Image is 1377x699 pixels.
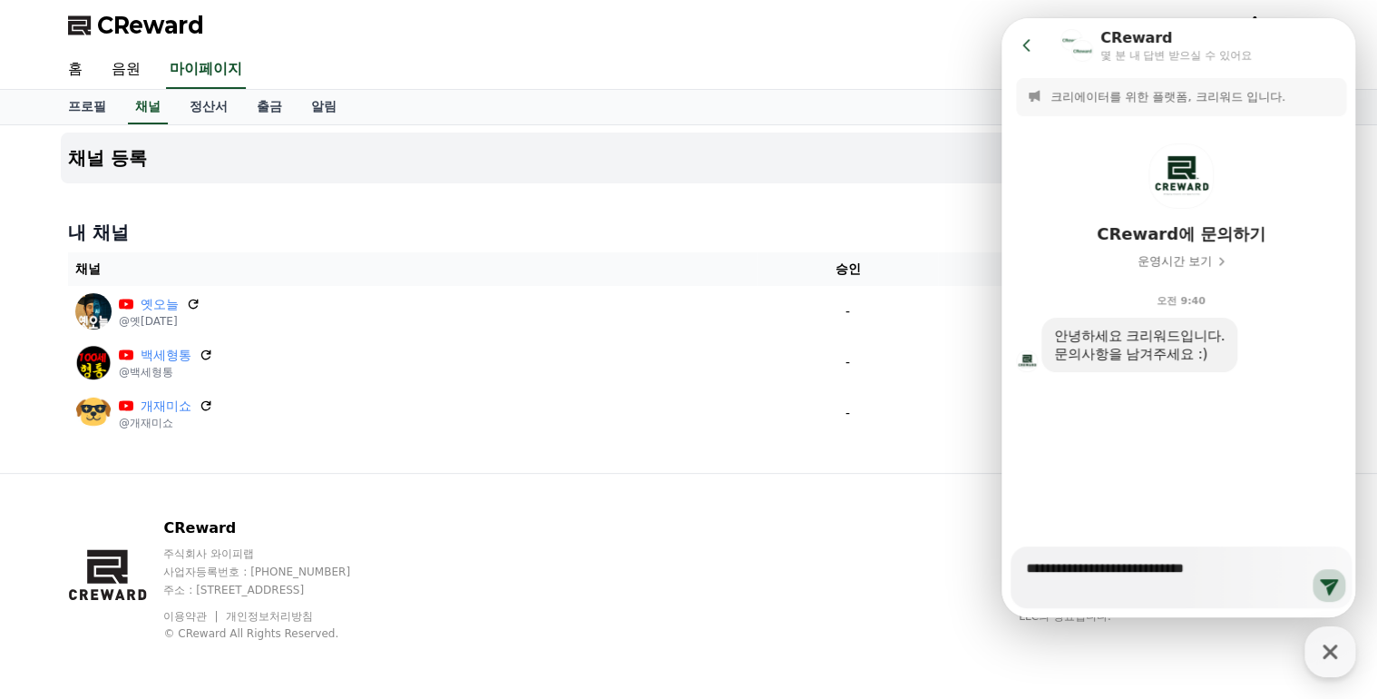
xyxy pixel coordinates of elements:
[119,365,213,379] p: @백세형통
[141,346,191,365] a: 백세형통
[97,11,204,40] span: CReward
[54,90,121,124] a: 프로필
[141,295,179,314] a: 옛오늘
[938,252,1309,286] th: 상태
[68,148,147,168] h4: 채널 등록
[119,314,200,329] p: @옛[DATE]
[163,517,385,539] p: CReward
[765,353,931,372] p: -
[163,626,385,641] p: © CReward All Rights Reserved.
[75,293,112,330] img: 옛오늘
[163,546,385,561] p: 주식회사 와이피랩
[163,610,220,623] a: 이용약관
[97,51,155,89] a: 음원
[175,90,242,124] a: 정산서
[757,252,938,286] th: 승인
[226,610,313,623] a: 개인정보처리방침
[68,252,757,286] th: 채널
[119,416,213,430] p: @개재미쇼
[128,90,168,124] a: 채널
[242,90,297,124] a: 출금
[75,344,112,380] img: 백세형통
[297,90,351,124] a: 알림
[68,220,1309,245] h4: 내 채널
[141,397,191,416] a: 개재미쇼
[75,395,112,431] img: 개재미쇼
[765,404,931,423] p: -
[54,51,97,89] a: 홈
[68,11,204,40] a: CReward
[166,51,246,89] a: 마이페이지
[1001,18,1355,617] iframe: Channel chat
[163,583,385,597] p: 주소 : [STREET_ADDRESS]
[163,565,385,579] p: 사업자등록번호 : [PHONE_NUMBER]
[61,133,1316,183] button: 채널 등록
[765,302,931,321] p: -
